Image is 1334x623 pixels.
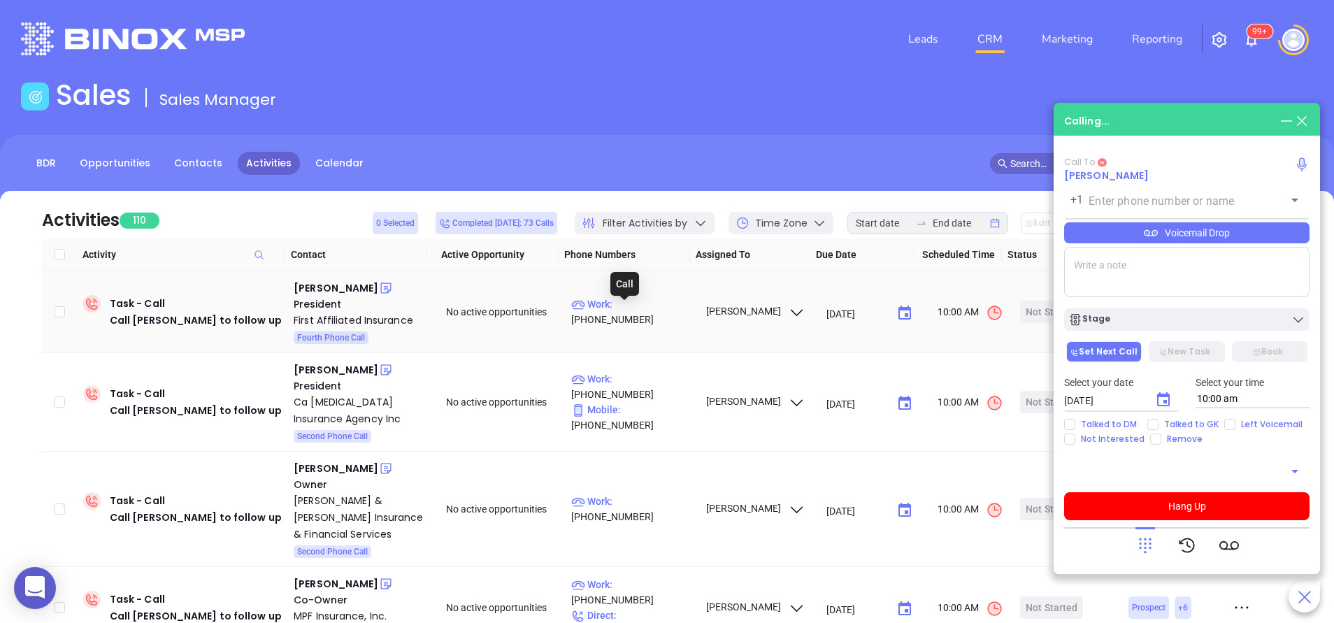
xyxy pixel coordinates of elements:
img: iconSetting [1211,31,1228,48]
img: user [1282,29,1305,51]
div: No active opportunities [446,394,559,410]
div: President [294,378,426,394]
input: End date [933,215,987,231]
div: Not Started [1026,596,1077,619]
span: 10:00 AM [938,304,1003,322]
span: Activity [83,247,280,262]
span: 10:00 AM [938,394,1003,412]
button: New Task [1149,341,1224,362]
input: Search… [1010,156,1262,171]
span: Work : [571,579,612,590]
button: Choose date, selected date is Sep 10, 2025 [1149,386,1177,414]
button: Open [1285,461,1305,481]
div: Call [PERSON_NAME] to follow up [110,509,282,526]
button: Stage [1064,308,1310,331]
a: BDR [28,152,64,175]
th: Scheduled Time [915,238,1002,271]
p: [PHONE_NUMBER] [571,494,693,524]
button: Book [1232,341,1307,362]
span: 0 Selected [376,215,415,231]
span: Fourth Phone Call [297,330,365,345]
span: Work : [571,373,612,385]
div: Not Started [1026,301,1077,323]
div: Co-Owner [294,592,426,608]
a: Marketing [1036,25,1098,53]
div: Task - Call [110,492,282,526]
div: Activities [42,208,120,233]
a: First Affiliated Insurance [294,312,426,329]
p: Select your time [1196,375,1310,390]
h1: Sales [56,78,131,112]
button: Choose date, selected date is Sep 9, 2025 [891,595,919,623]
div: No active opportunities [446,304,559,320]
a: Reporting [1126,25,1188,53]
input: MM/DD/YYYY [1064,394,1144,408]
span: Mobile : [571,404,621,415]
div: Stage [1068,313,1110,327]
p: [PHONE_NUMBER] [571,371,693,402]
span: Call To [1064,155,1096,169]
th: Assigned To [690,238,810,271]
th: Active Opportunity [427,238,559,271]
div: President [294,296,426,312]
input: MM/DD/YYYY [826,503,886,517]
button: Hang Up [1064,492,1310,520]
div: No active opportunities [446,600,559,615]
div: Calling... [1064,114,1110,129]
span: search [998,159,1007,169]
span: Second Phone Call [297,429,368,444]
th: Status [1002,238,1100,271]
a: Opportunities [71,152,159,175]
button: Edit Due Date [1021,213,1099,234]
span: [PERSON_NAME] [704,306,805,317]
th: Due Date [810,238,915,271]
a: Leads [903,25,944,53]
button: Choose date, selected date is Sep 9, 2025 [891,389,919,417]
span: to [916,217,927,229]
img: logo [21,22,245,55]
div: Call [610,272,639,296]
div: [PERSON_NAME] [294,280,378,296]
div: Owner [294,477,426,492]
button: Choose date, selected date is Sep 9, 2025 [891,496,919,524]
span: Talked to DM [1075,419,1142,430]
span: Left Voicemail [1235,419,1308,430]
span: [PERSON_NAME] [704,601,805,613]
span: Not Interested [1075,434,1150,445]
span: Work : [571,496,612,507]
div: [PERSON_NAME] & [PERSON_NAME] Insurance & Financial Services [294,492,426,543]
a: CRM [972,25,1008,53]
a: Ca [MEDICAL_DATA] Insurance Agency Inc [294,394,426,427]
div: Task - Call [110,385,282,419]
button: Choose date, selected date is Sep 9, 2025 [891,299,919,327]
sup: 100 [1247,24,1272,38]
span: 10:00 AM [938,600,1003,617]
img: iconNotification [1243,31,1260,48]
span: 10:00 AM [938,501,1003,519]
a: Calendar [307,152,372,175]
div: [PERSON_NAME] [294,460,378,477]
div: Voicemail Drop [1064,222,1310,243]
span: Filter Activities by [603,216,687,231]
span: swap-right [916,217,927,229]
button: Open [1285,190,1305,210]
span: Second Phone Call [297,544,368,559]
span: Prospect [1132,600,1166,615]
span: Completed [DATE]: 73 Calls [439,215,554,231]
a: Activities [238,152,300,175]
th: Contact [285,238,428,271]
button: Set Next Call [1066,341,1142,362]
a: Contacts [166,152,231,175]
p: Select your date [1064,375,1179,390]
input: MM/DD/YYYY [826,602,886,616]
p: [PHONE_NUMBER] [571,402,693,433]
div: [PERSON_NAME] [294,361,378,378]
input: Enter phone number or name [1089,193,1264,209]
a: [PERSON_NAME] [1064,169,1149,182]
span: Direct : [571,610,617,621]
div: Not Started [1026,498,1077,520]
p: +1 [1070,192,1083,208]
